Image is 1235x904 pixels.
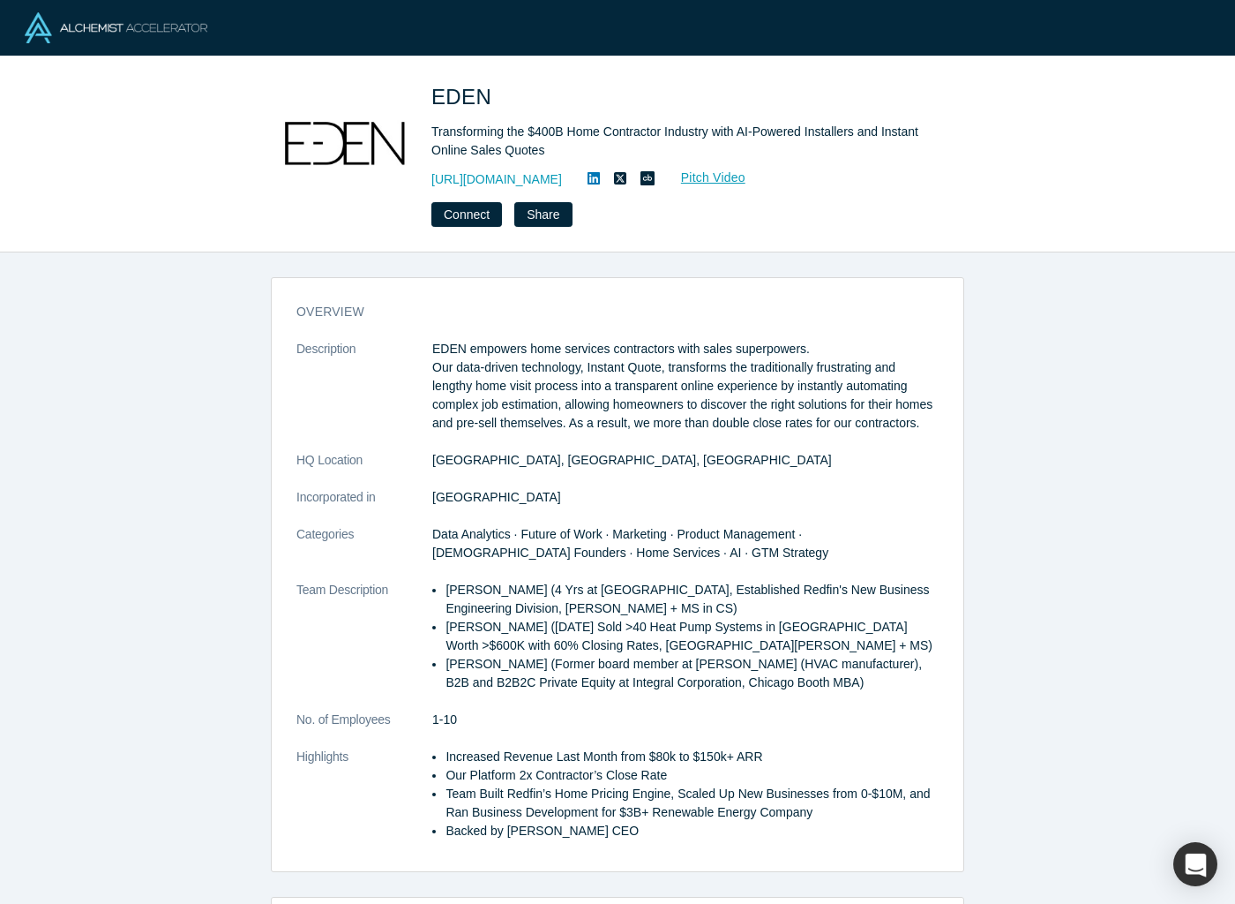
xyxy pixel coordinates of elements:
[432,527,828,560] span: Data Analytics · Future of Work · Marketing · Product Management · [DEMOGRAPHIC_DATA] Founders · ...
[296,451,432,488] dt: HQ Location
[296,525,432,581] dt: Categories
[296,303,914,321] h3: overview
[445,748,939,766] li: Increased Revenue Last Month from $80k to $150k+ ARR
[432,711,939,729] dd: 1-10
[445,766,939,785] li: Our Platform 2x Contractor’s Close Rate
[296,748,432,859] dt: Highlights
[445,822,939,840] li: Backed by [PERSON_NAME] CEO
[445,655,939,692] li: [PERSON_NAME] (Former board member at [PERSON_NAME] (HVAC manufacturer), B2B and B2B2C Private Eq...
[432,488,939,507] dd: [GEOGRAPHIC_DATA]
[431,123,925,160] div: Transforming the $400B Home Contractor Industry with AI-Powered Installers and Instant Online Sal...
[431,202,502,227] button: Connect
[296,581,432,711] dt: Team Description
[296,488,432,525] dt: Incorporated in
[662,168,746,188] a: Pitch Video
[431,85,498,109] span: EDEN
[25,12,207,43] img: Alchemist Logo
[432,451,939,470] dd: [GEOGRAPHIC_DATA], [GEOGRAPHIC_DATA], [GEOGRAPHIC_DATA]
[514,202,572,227] button: Share
[445,618,939,655] li: [PERSON_NAME] ([DATE] Sold >40 Heat Pump Systems in [GEOGRAPHIC_DATA] Worth >$600K with 60% Closi...
[296,340,432,451] dt: Description
[431,170,562,189] a: [URL][DOMAIN_NAME]
[432,340,939,433] p: EDEN empowers home services contractors with sales superpowers. Our data-driven technology, Insta...
[445,785,939,822] li: Team Built Redfin’s Home Pricing Engine, Scaled Up New Businesses from 0-$10M, and Ran Business D...
[283,81,407,205] img: EDEN's Logo
[445,581,939,618] li: [PERSON_NAME] (4 Yrs at [GEOGRAPHIC_DATA], Established Redfin's New Business Engineering Division...
[296,711,432,748] dt: No. of Employees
